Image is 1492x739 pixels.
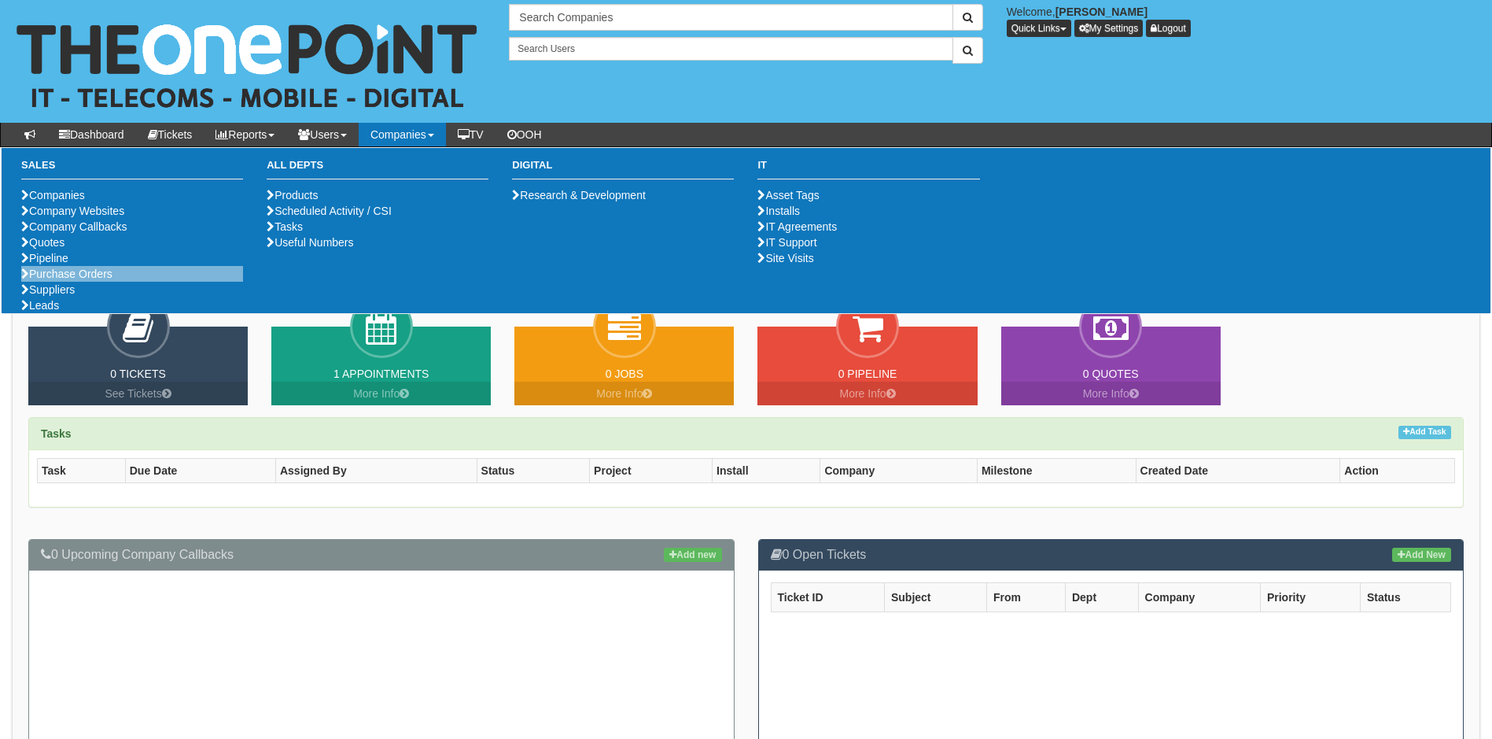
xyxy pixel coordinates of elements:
[1260,582,1360,612] th: Priority
[21,189,85,201] a: Companies
[757,252,813,264] a: Site Visits
[110,368,166,380] a: 0 Tickets
[1392,548,1451,562] a: Add New
[512,160,734,179] h3: Digital
[1398,426,1451,439] a: Add Task
[47,123,136,146] a: Dashboard
[757,220,837,233] a: IT Agreements
[21,268,112,280] a: Purchase Orders
[41,548,722,562] h3: 0 Upcoming Company Callbacks
[884,582,986,612] th: Subject
[1138,582,1260,612] th: Company
[38,459,126,483] th: Task
[1074,20,1144,37] a: My Settings
[495,123,554,146] a: OOH
[267,160,488,179] h3: All Depts
[771,582,884,612] th: Ticket ID
[286,123,359,146] a: Users
[333,368,429,380] a: 1 Appointments
[986,582,1065,612] th: From
[21,299,59,312] a: Leads
[713,459,820,483] th: Install
[606,368,643,380] a: 0 Jobs
[757,205,800,217] a: Installs
[267,205,392,217] a: Scheduled Activity / CSI
[136,123,204,146] a: Tickets
[477,459,590,483] th: Status
[275,459,477,483] th: Assigned By
[267,220,303,233] a: Tasks
[21,160,243,179] h3: Sales
[1083,368,1139,380] a: 0 Quotes
[757,189,819,201] a: Asset Tags
[1340,459,1455,483] th: Action
[1146,20,1191,37] a: Logout
[41,427,72,440] strong: Tasks
[1007,20,1071,37] button: Quick Links
[514,382,734,405] a: More Info
[1360,582,1450,612] th: Status
[771,548,1452,562] h3: 0 Open Tickets
[21,205,124,217] a: Company Websites
[509,37,952,61] input: Search Users
[1055,6,1148,18] b: [PERSON_NAME]
[271,382,491,405] a: More Info
[21,252,68,264] a: Pipeline
[21,236,64,249] a: Quotes
[995,4,1492,37] div: Welcome,
[1001,382,1221,405] a: More Info
[512,189,646,201] a: Research & Development
[664,548,721,562] a: Add new
[21,220,127,233] a: Company Callbacks
[838,368,897,380] a: 0 Pipeline
[446,123,495,146] a: TV
[757,382,977,405] a: More Info
[977,459,1136,483] th: Milestone
[820,459,978,483] th: Company
[509,4,952,31] input: Search Companies
[267,189,318,201] a: Products
[1065,582,1138,612] th: Dept
[21,283,75,296] a: Suppliers
[267,236,353,249] a: Useful Numbers
[1136,459,1340,483] th: Created Date
[757,236,816,249] a: IT Support
[590,459,713,483] th: Project
[125,459,275,483] th: Due Date
[757,160,979,179] h3: IT
[28,382,248,405] a: See Tickets
[204,123,286,146] a: Reports
[359,123,446,146] a: Companies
